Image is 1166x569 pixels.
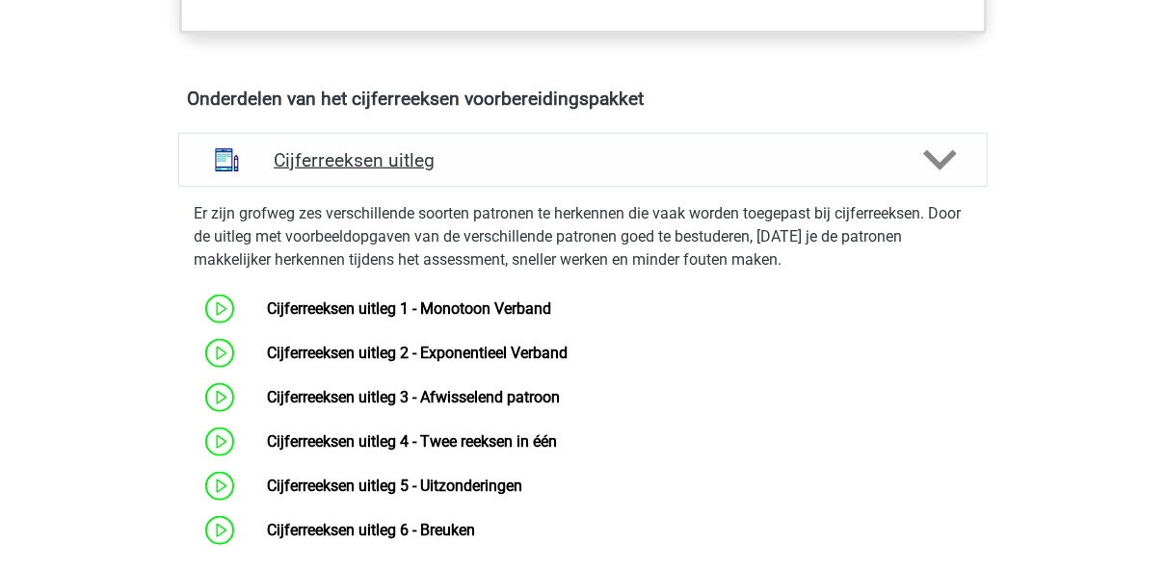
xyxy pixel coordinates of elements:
[194,202,972,272] p: Er zijn grofweg zes verschillende soorten patronen te herkennen die vaak worden toegepast bij cij...
[187,88,979,110] h4: Onderdelen van het cijferreeksen voorbereidingspakket
[267,432,557,451] a: Cijferreeksen uitleg 4 - Twee reeksen in één
[267,388,560,406] a: Cijferreeksen uitleg 3 - Afwisselend patroon
[267,344,568,362] a: Cijferreeksen uitleg 2 - Exponentieel Verband
[267,299,551,318] a: Cijferreeksen uitleg 1 - Monotoon Verband
[202,136,252,185] img: cijferreeksen uitleg
[274,149,892,171] h4: Cijferreeksen uitleg
[267,477,522,495] a: Cijferreeksen uitleg 5 - Uitzonderingen
[267,521,475,539] a: Cijferreeksen uitleg 6 - Breuken
[171,133,995,187] a: uitleg Cijferreeksen uitleg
